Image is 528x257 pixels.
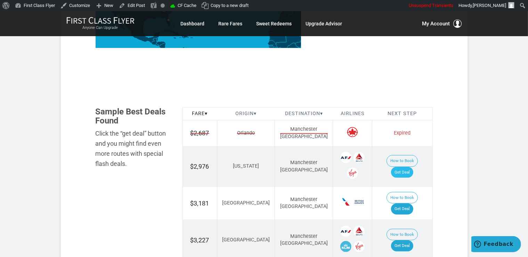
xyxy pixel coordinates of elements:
[183,35,189,39] path: Dominican Republic
[152,39,158,45] path: Guatemala
[66,17,135,31] a: First Class FlyerAnyone Can Upgrade
[473,3,506,8] span: [PERSON_NAME]
[320,111,323,117] span: ▾
[222,200,270,206] span: [GEOGRAPHIC_DATA]
[354,226,365,237] span: Delta Airlines
[269,45,273,46] path: Gambia
[391,167,413,178] a: Get Deal
[205,111,208,117] span: ▾
[354,241,365,252] span: Virgin Atlantic
[286,43,298,51] path: Burkina Faso
[372,107,432,120] th: Next Step
[179,35,184,38] path: Haiti
[347,168,358,179] span: Virgin Atlantic
[422,19,450,28] span: My Account
[190,37,193,38] path: Puerto Rico
[156,37,158,41] path: Belize
[159,43,166,50] path: Nicaragua
[182,107,217,120] th: Fare
[340,241,351,252] span: KLM
[280,196,328,210] span: Manchester [GEOGRAPHIC_DATA]
[267,40,277,47] path: Senegal
[257,17,292,30] a: Sweet Redeems
[387,192,418,204] button: How to Book
[66,17,135,24] img: First Class Flyer
[190,129,209,138] span: $2,687
[391,203,413,215] a: Get Deal
[387,155,418,167] button: How to Book
[471,236,521,254] iframe: Opens a widget where you can find more information
[306,17,342,30] a: Upgrade Advisor
[280,233,328,247] span: Manchester [GEOGRAPHIC_DATA]
[387,229,418,241] button: How to Book
[190,163,209,170] span: $2,976
[156,41,166,46] path: Honduras
[280,160,328,173] span: Manchester [GEOGRAPHIC_DATA]
[190,200,209,207] span: $3,181
[66,25,135,30] small: Anyone Can Upgrade
[233,163,259,169] span: [US_STATE]
[333,107,372,120] th: Airlines
[254,111,257,117] span: ▾
[391,240,413,251] a: Get Deal
[173,37,177,39] path: Jamaica
[394,130,411,136] span: Expired
[217,107,275,120] th: Origin
[354,196,365,208] span: British Airways
[340,226,351,237] span: Air France
[237,130,255,137] span: Orlando
[280,126,328,140] span: Manchester [GEOGRAPHIC_DATA]
[181,17,205,30] a: Dashboard
[340,152,351,163] span: Air France
[354,152,365,163] span: Delta Airlines
[276,26,301,50] path: Mali
[96,107,172,126] h3: Sample Best Deals Found
[190,236,209,244] span: $3,227
[219,17,243,30] a: Rare Fares
[155,44,159,46] path: El Salvador
[409,3,453,8] span: Unsuspend Transients
[422,19,462,28] button: My Account
[96,129,172,169] div: Click the “get deal” button and you might find even more routes with special flash deals.
[275,107,333,120] th: Destination
[222,237,270,243] span: [GEOGRAPHIC_DATA]
[347,127,358,138] span: Air Canada
[340,196,351,208] span: American Airlines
